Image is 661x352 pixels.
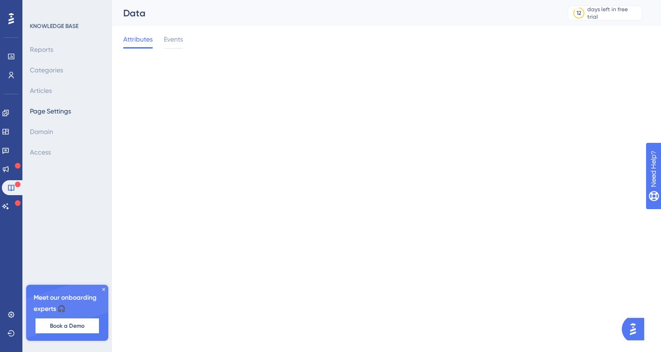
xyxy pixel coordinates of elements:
button: Page Settings [30,103,71,120]
span: Meet our onboarding experts 🎧 [34,292,101,315]
iframe: UserGuiding AI Assistant Launcher [622,315,650,343]
span: Need Help? [22,2,58,14]
div: Data [123,7,544,20]
span: Attributes [123,34,153,45]
div: 12 [577,9,581,17]
button: Book a Demo [35,318,99,333]
button: Categories [30,62,63,78]
button: Domain [30,123,53,140]
button: Reports [30,41,53,58]
div: KNOWLEDGE BASE [30,22,78,30]
span: Events [164,34,183,45]
button: Access [30,144,51,161]
span: Book a Demo [50,322,84,330]
div: days left in free trial [587,6,639,21]
button: Articles [30,82,52,99]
